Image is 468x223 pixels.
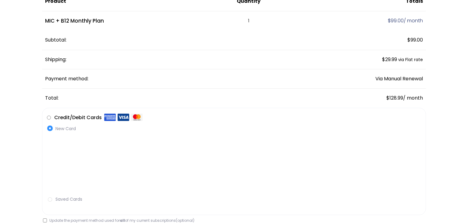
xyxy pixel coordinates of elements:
td: / month [287,11,426,31]
span: 99.00 [388,17,404,24]
small: via Flat rate [398,57,423,63]
span: 99.00 [407,36,423,43]
span: $ [386,94,389,101]
td: MIC + B12 Monthly Plan [42,11,210,31]
th: Total: [42,89,287,108]
iframe: Secure payment input frame [46,134,420,192]
td: / month [287,89,426,108]
input: Update the payment method used forallof my current subscriptions(optional) [43,218,47,222]
th: Shipping: [42,50,287,69]
span: 128.99 [386,94,403,101]
img: Amex [104,113,116,121]
span: $ [407,36,410,43]
span: (optional) [176,218,194,223]
strong: all [120,218,125,223]
th: Subtotal: [42,31,287,50]
span: $ [388,17,391,24]
span: 29.99 [382,56,397,63]
label: Credit/Debit Cards [54,113,143,122]
img: Visa [118,113,129,121]
td: 1 [210,11,287,31]
td: Via Manual Renewal [287,69,426,89]
label: Update the payment method used for of my current subscriptions [43,218,194,223]
span: $ [382,56,385,63]
th: Payment method: [42,69,287,89]
img: Mastercard [131,113,143,121]
label: New Card [47,126,421,132]
label: Saved Cards [47,196,421,203]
